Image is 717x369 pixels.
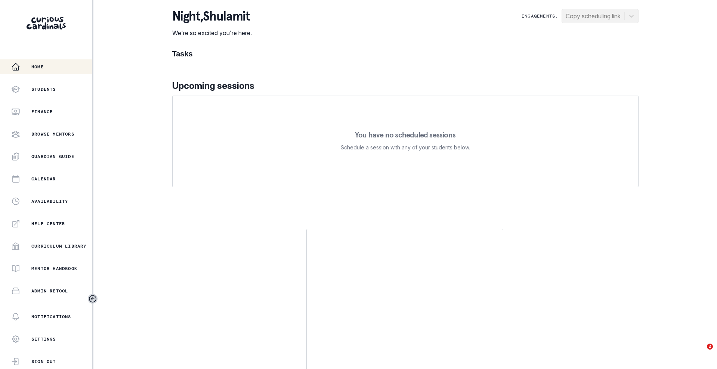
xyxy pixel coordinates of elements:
[341,143,470,152] p: Schedule a session with any of your students below.
[31,243,87,249] p: Curriculum Library
[172,49,639,58] h1: Tasks
[31,266,77,272] p: Mentor Handbook
[31,176,56,182] p: Calendar
[31,86,56,92] p: Students
[31,314,71,320] p: Notifications
[31,109,53,115] p: Finance
[31,131,74,137] p: Browse Mentors
[31,359,56,365] p: Sign Out
[27,17,66,30] img: Curious Cardinals Logo
[172,9,252,24] p: night , Shulamit
[31,288,68,294] p: Admin Retool
[522,13,558,19] p: Engagements:
[31,154,74,159] p: Guardian Guide
[31,336,56,342] p: Settings
[31,221,65,227] p: Help Center
[692,344,710,362] iframe: Intercom live chat
[355,131,455,139] p: You have no scheduled sessions
[88,294,98,304] button: Toggle sidebar
[172,28,252,37] p: We're so excited you're here.
[172,79,639,93] p: Upcoming sessions
[707,344,713,350] span: 2
[31,198,68,204] p: Availability
[31,64,44,70] p: Home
